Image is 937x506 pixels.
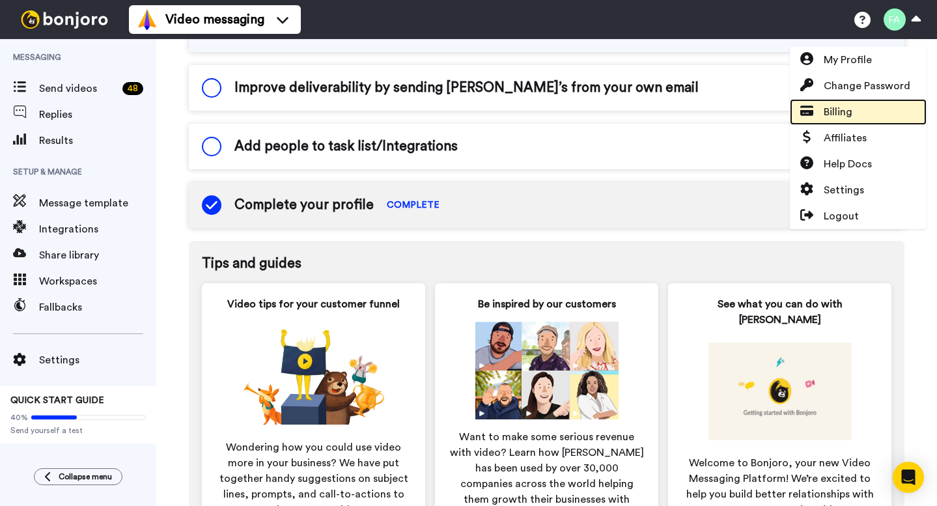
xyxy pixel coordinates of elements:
span: Add people to task list/Integrations [234,137,458,156]
span: Settings [39,352,156,368]
span: Help Docs [824,156,872,172]
a: Help Docs [790,151,927,177]
span: Replies [39,107,156,122]
a: Billing [790,99,927,125]
span: Integrations [39,221,156,237]
div: Keywords nach Traffic [141,77,225,85]
img: 8725903760688d899ef9d3e32c052ff7.png [242,327,385,425]
span: Tips and guides [202,254,891,274]
span: Collapse menu [59,471,112,482]
img: tab_keywords_by_traffic_grey.svg [127,76,137,86]
div: 48 [122,82,143,95]
span: Settings [824,182,864,198]
span: Change Password [824,78,910,94]
span: My Profile [824,52,872,68]
span: Workspaces [39,274,156,289]
span: Improve deliverability by sending [PERSON_NAME]’s from your own email [234,78,699,98]
span: Results [39,133,156,148]
img: vm-color.svg [137,9,158,30]
a: Affiliates [790,125,927,151]
span: Complete your profile [234,195,374,215]
a: Logout [790,203,927,229]
div: v 4.0.25 [36,21,64,31]
span: Billing [824,104,852,120]
a: Change Password [790,73,927,99]
span: Fallbacks [39,300,156,315]
div: Domain [67,77,96,85]
span: See what you can do with [PERSON_NAME] [681,296,878,328]
span: Share library [39,247,156,263]
img: bj-logo-header-white.svg [16,10,113,29]
a: My Profile [790,47,927,73]
button: Collapse menu [34,468,122,485]
span: Affiliates [824,130,867,146]
a: Settings [790,177,927,203]
img: tab_domain_overview_orange.svg [53,76,63,86]
img: logo_orange.svg [21,21,31,31]
span: Send videos [39,81,117,96]
img: 0fdd4f07dd902e11a943b9ee6221a0e0.png [475,322,619,419]
span: COMPLETE [387,199,440,212]
span: Message template [39,195,156,211]
span: Video tips for your customer funnel [227,296,400,312]
div: Domain: [DOMAIN_NAME] [34,34,143,44]
span: Send yourself a test [10,425,146,436]
span: QUICK START GUIDE [10,396,104,405]
img: 5a8f5abc0fb89953aae505072feff9ce.png [708,343,852,440]
span: Be inspired by our customers [478,296,616,312]
div: Open Intercom Messenger [893,462,924,493]
img: website_grey.svg [21,34,31,44]
span: Logout [824,208,859,224]
span: Video messaging [165,10,264,29]
span: 40% [10,412,28,423]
